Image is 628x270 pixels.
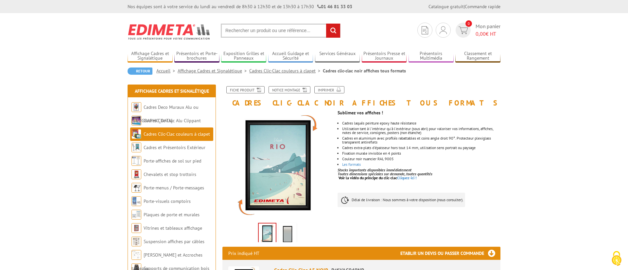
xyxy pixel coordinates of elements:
[144,131,210,137] a: Cadres Clic-Clac couleurs à clapet
[131,237,141,246] img: Suspension affiches par câbles
[259,223,276,244] img: cadres_aluminium_clic_clac_vac949nr.jpg
[409,51,454,62] a: Présentoirs Multimédia
[144,212,200,218] a: Plaques de porte et murales
[422,26,428,34] img: devis rapide
[339,175,397,180] span: Voir la vidéo du principe du clic-clac
[459,27,468,34] img: devis rapide
[280,224,295,244] img: cadre_noir_vide.jpg
[128,67,152,75] a: Retour
[228,247,259,260] p: Prix indiqué HT
[269,86,310,93] a: Notice Montage
[338,171,432,176] em: Toutes dimensions spéciales sur demande, toutes quantités
[455,51,500,62] a: Classement et Rangement
[131,104,199,124] a: Cadres Deco Muraux Alu ou [GEOGRAPHIC_DATA]
[315,51,360,62] a: Services Généraux
[476,30,500,38] span: € HT
[144,239,204,244] a: Suspension affiches par câbles
[221,51,266,62] a: Exposition Grilles et Panneaux
[131,196,141,206] img: Porte-visuels comptoirs
[476,30,486,37] span: 0,00
[314,86,344,93] a: Imprimer
[338,193,465,207] p: Délai de livraison : Nous sommes à votre disposition (nous consulter).
[131,156,141,166] img: Porte-affiches de sol sur pied
[400,247,500,260] h3: Etablir un devis ou passer commande
[222,110,333,221] img: cadres_aluminium_clic_clac_vac949nr.jpg
[338,167,411,172] em: Stocks importants disponibles immédiatement
[144,198,191,204] a: Porte-visuels comptoirs
[249,68,323,74] a: Cadres Clic-Clac couleurs à clapet
[339,175,417,180] a: Voir la vidéo du principe du clic-clacCliquez-ici !
[144,158,201,164] a: Porte-affiches de sol sur pied
[144,225,202,231] a: Vitrines et tableaux affichage
[428,3,500,10] div: |
[428,4,464,10] a: Catalogue gratuit
[156,68,178,74] a: Accueil
[128,3,352,10] div: Nos équipes sont à votre service du lundi au vendredi de 8h30 à 12h30 et de 13h30 à 17h30
[342,146,500,150] li: Cadres extra-plats d'épaisseur hors tout 14 mm, utilisation sens portrait ou paysage
[128,20,211,44] img: Edimeta
[342,162,361,167] a: Les formats
[317,4,352,10] strong: 01 46 81 33 03
[338,111,500,115] p: Sublimez vos affiches !
[144,118,201,124] a: Cadres Clic-Clac Alu Clippant
[144,145,205,150] a: Cadres et Présentoirs Extérieur
[135,88,209,94] a: Affichage Cadres et Signalétique
[131,210,141,220] img: Plaques de porte et murales
[326,24,340,38] input: rechercher
[342,127,500,135] li: Utilisation tant à l'intérieur qu'à l'extérieur (sous abri) pour valoriser vos informations, affi...
[131,143,141,152] img: Cadres et Présentoirs Extérieur
[131,169,141,179] img: Chevalets et stop trottoirs
[608,250,625,267] img: Cookies (fenêtre modale)
[131,250,141,260] img: Cimaises et Accroches tableaux
[178,68,249,74] a: Affichage Cadres et Signalétique
[342,157,500,161] li: Couleur noir nuancier RAL 9005
[605,248,628,270] button: Cookies (fenêtre modale)
[268,51,313,62] a: Accueil Guidage et Sécurité
[221,24,340,38] input: Rechercher un produit ou une référence...
[342,136,500,144] li: Cadres en aluminium avec profilés rabattables et coins angle droit 90°. Protecteur plexiglass tra...
[131,183,141,193] img: Porte-menus / Porte-messages
[440,26,447,34] img: devis rapide
[174,51,219,62] a: Présentoirs et Porte-brochures
[362,51,407,62] a: Présentoirs Presse et Journaux
[144,171,196,177] a: Chevalets et stop trottoirs
[131,223,141,233] img: Vitrines et tableaux affichage
[476,23,500,38] span: Mon panier
[128,51,173,62] a: Affichage Cadres et Signalétique
[144,185,204,191] a: Porte-menus / Porte-messages
[323,67,406,74] li: Cadres clic-clac noir affiches tous formats
[465,20,472,27] span: 0
[342,121,500,125] li: Cadres laqués peinture epoxy haute résistance
[465,4,500,10] a: Commande rapide
[342,151,500,155] li: Fixation murale invisible en 4 points
[131,129,141,139] img: Cadres Clic-Clac couleurs à clapet
[454,23,500,38] a: devis rapide 0 Mon panier 0,00€ HT
[226,86,265,93] a: Fiche produit
[131,102,141,112] img: Cadres Deco Muraux Alu ou Bois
